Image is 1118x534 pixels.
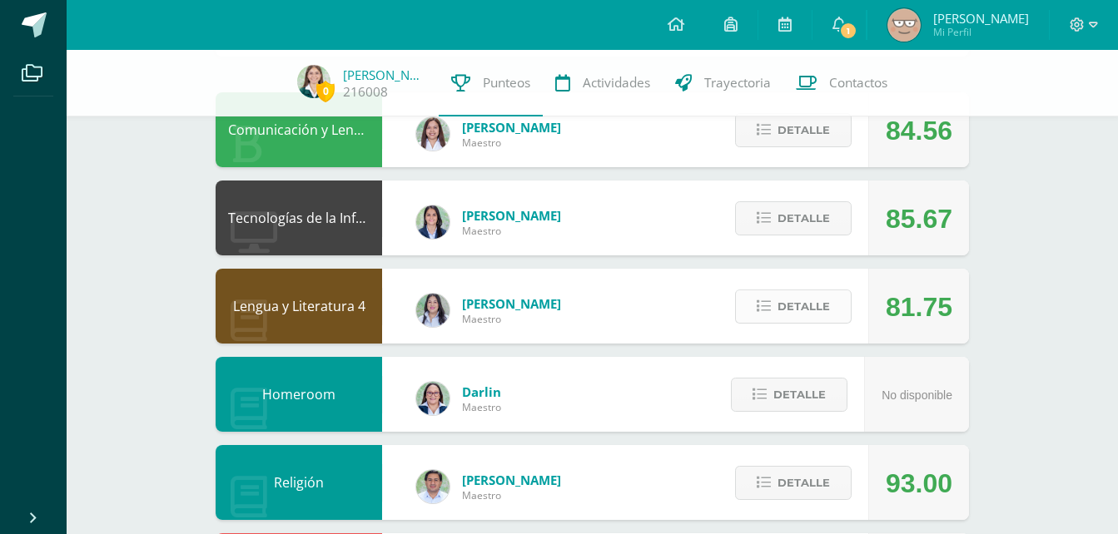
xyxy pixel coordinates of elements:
a: Actividades [543,50,663,116]
div: Comunicación y Lenguaje L3 Inglés 4 [216,92,382,167]
button: Detalle [735,466,852,500]
span: 1 [839,22,857,40]
span: [PERSON_NAME] [462,207,561,224]
img: acecb51a315cac2de2e3deefdb732c9f.png [416,117,450,151]
span: Detalle [773,379,826,410]
div: Religión [216,445,382,520]
button: Detalle [735,201,852,235]
span: [PERSON_NAME] [462,119,561,136]
a: Punteos [439,50,543,116]
div: Lengua y Literatura 4 [216,269,382,344]
div: 93.00 [886,446,952,521]
span: Mi Perfil [933,25,1029,39]
div: 81.75 [886,269,952,344]
a: 216008 [343,83,388,101]
span: Maestro [462,400,501,414]
span: No disponible [882,388,952,402]
button: Detalle [735,113,852,147]
span: Maestro [462,312,561,326]
span: Trayectoria [704,74,771,91]
span: Detalle [778,115,830,146]
span: Maestro [462,224,561,238]
span: Detalle [778,291,830,322]
img: 3dd3f3b30ed77a93fc89982ec5dbedb6.png [887,8,921,42]
img: 7489ccb779e23ff9f2c3e89c21f82ed0.png [416,205,450,239]
span: Detalle [778,467,830,498]
div: Tecnologías de la Información y la Comunicación 4 [216,180,382,255]
div: 84.56 [886,93,952,168]
span: [PERSON_NAME] [462,472,561,488]
img: f767cae2d037801592f2ba1a5db71a2a.png [416,470,450,503]
span: 0 [316,81,335,101]
span: Actividades [583,74,650,91]
span: Maestro [462,488,561,502]
span: Detalle [778,203,830,234]
button: Detalle [735,289,852,324]
button: Detalle [731,378,847,412]
a: Contactos [783,50,900,116]
span: [PERSON_NAME] [933,10,1029,27]
span: Contactos [829,74,887,91]
span: Darlin [462,383,501,400]
a: [PERSON_NAME] [343,67,426,83]
img: fafa118916f6c6f6b8e7257dbbebbef6.png [297,65,330,98]
span: [PERSON_NAME] [462,295,561,312]
img: df6a3bad71d85cf97c4a6d1acf904499.png [416,294,450,327]
div: 85.67 [886,181,952,256]
span: Punteos [483,74,530,91]
img: 571966f00f586896050bf2f129d9ef0a.png [416,382,450,415]
div: Homeroom [216,357,382,432]
a: Trayectoria [663,50,783,116]
span: Maestro [462,136,561,150]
